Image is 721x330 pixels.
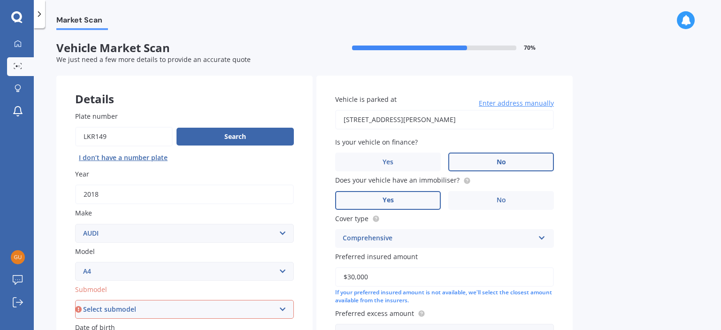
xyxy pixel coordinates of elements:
[75,184,294,204] input: YYYY
[75,112,118,121] span: Plate number
[75,285,107,294] span: Submodel
[497,158,506,166] span: No
[75,169,89,178] span: Year
[335,289,554,305] div: If your preferred insured amount is not available, we'll select the closest amount available from...
[335,252,418,261] span: Preferred insured amount
[75,150,171,165] button: I don’t have a number plate
[11,250,25,264] img: 53aa49c107f45ed6e971cfb10ab10362
[335,95,397,104] span: Vehicle is parked at
[383,196,394,204] span: Yes
[524,45,536,51] span: 70 %
[335,176,460,185] span: Does your vehicle have an immobiliser?
[479,99,554,108] span: Enter address manually
[335,267,554,287] input: Enter amount
[56,15,108,28] span: Market Scan
[75,127,173,146] input: Enter plate number
[335,138,418,146] span: Is your vehicle on finance?
[56,76,313,104] div: Details
[383,158,393,166] span: Yes
[75,247,95,256] span: Model
[75,209,92,218] span: Make
[497,196,506,204] span: No
[335,110,554,130] input: Enter address
[343,233,534,244] div: Comprehensive
[56,55,251,64] span: We just need a few more details to provide an accurate quote
[335,214,368,223] span: Cover type
[176,128,294,146] button: Search
[335,309,414,318] span: Preferred excess amount
[56,41,314,55] span: Vehicle Market Scan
